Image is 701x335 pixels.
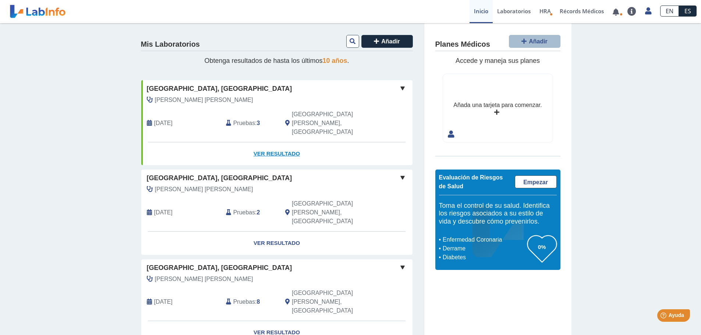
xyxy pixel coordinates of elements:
[154,208,173,217] span: 2025-07-21
[233,119,255,128] span: Pruebas
[257,299,260,305] b: 8
[441,235,527,244] li: Enfermedad Coronaria
[361,35,413,48] button: Añadir
[456,57,540,64] span: Accede y maneja sus planes
[439,174,503,189] span: Evaluación de Riesgos de Salud
[141,40,200,49] h4: Mis Laboratorios
[147,263,292,273] span: [GEOGRAPHIC_DATA], [GEOGRAPHIC_DATA]
[292,289,373,315] span: San Juan, PR
[292,199,373,226] span: San Juan, PR
[220,110,280,136] div: :
[141,142,413,165] a: Ver Resultado
[679,6,697,17] a: ES
[381,38,400,44] span: Añadir
[527,242,557,252] h3: 0%
[635,306,693,327] iframe: Help widget launcher
[660,6,679,17] a: EN
[441,253,527,262] li: Diabetes
[523,179,548,185] span: Empezar
[147,173,292,183] span: [GEOGRAPHIC_DATA], [GEOGRAPHIC_DATA]
[233,208,255,217] span: Pruebas
[515,175,557,188] a: Empezar
[220,199,280,226] div: :
[509,35,560,48] button: Añadir
[147,84,292,94] span: [GEOGRAPHIC_DATA], [GEOGRAPHIC_DATA]
[292,110,373,136] span: San Juan, PR
[257,209,260,215] b: 2
[204,57,349,64] span: Obtenga resultados de hasta los últimos .
[257,120,260,126] b: 3
[529,38,548,44] span: Añadir
[453,101,542,110] div: Añada una tarjeta para comenzar.
[323,57,347,64] span: 10 años
[539,7,551,15] span: HRA
[439,202,557,226] h5: Toma el control de su salud. Identifica los riesgos asociados a su estilo de vida y descubre cómo...
[220,289,280,315] div: :
[155,275,253,284] span: Rodriguez Juarbe, Mary
[435,40,490,49] h4: Planes Médicos
[155,96,253,104] span: Rodriguez Juarbe, Mary
[141,232,413,255] a: Ver Resultado
[154,119,173,128] span: 2025-08-27
[154,297,173,306] span: 2025-05-12
[441,244,527,253] li: Derrame
[233,297,255,306] span: Pruebas
[155,185,253,194] span: Rodriguez Juarbe, Mary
